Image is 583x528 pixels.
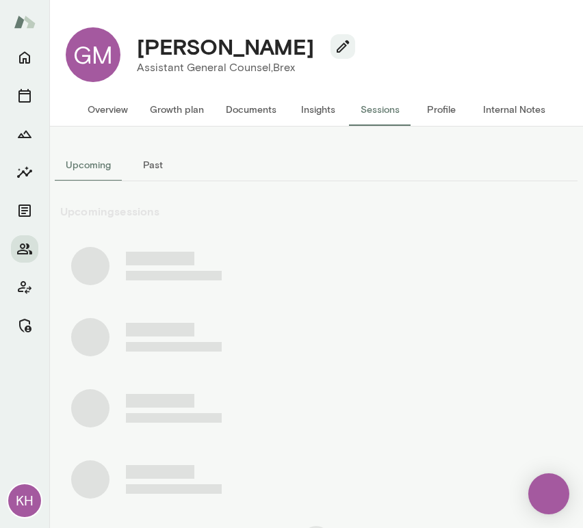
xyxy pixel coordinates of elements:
[137,60,344,76] p: Assistant General Counsel, Brex
[55,148,578,181] div: basic tabs example
[55,203,578,220] h6: Upcoming sessions
[349,93,411,126] button: Sessions
[215,93,287,126] button: Documents
[139,93,215,126] button: Growth plan
[14,9,36,35] img: Mento
[472,93,556,126] button: Internal Notes
[11,159,38,186] button: Insights
[287,93,349,126] button: Insights
[77,93,139,126] button: Overview
[137,34,314,60] h4: [PERSON_NAME]
[411,93,472,126] button: Profile
[122,148,183,181] button: Past
[66,27,120,82] div: GM
[11,312,38,339] button: Manage
[11,44,38,71] button: Home
[11,235,38,263] button: Members
[11,197,38,224] button: Documents
[8,484,41,517] div: KH
[11,120,38,148] button: Growth Plan
[11,82,38,109] button: Sessions
[11,274,38,301] button: Client app
[55,148,122,181] button: Upcoming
